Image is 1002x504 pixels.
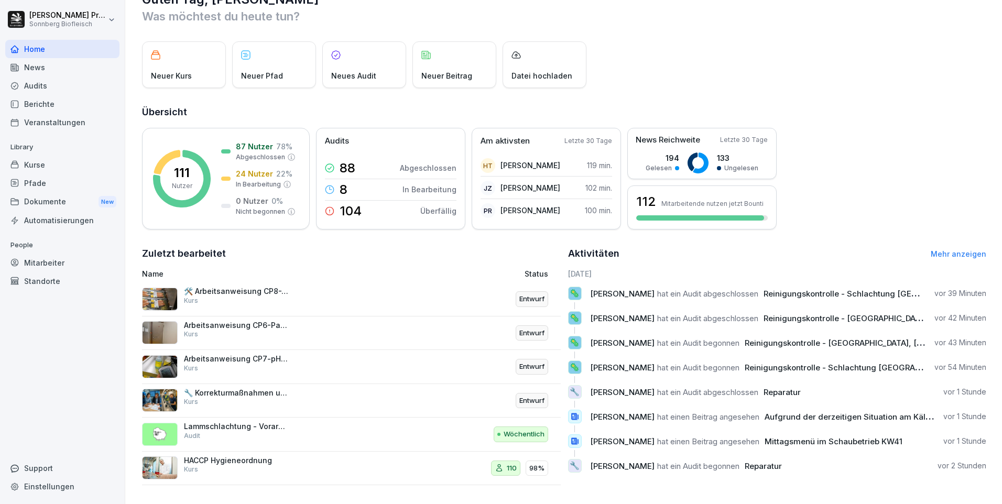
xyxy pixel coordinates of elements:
[236,152,285,162] p: Abgeschlossen
[481,135,530,147] p: Am aktivsten
[420,205,456,216] p: Überfällig
[152,425,168,444] p: 🐑
[568,246,619,261] h2: Aktivitäten
[590,461,655,471] span: [PERSON_NAME]
[507,463,517,474] p: 110
[174,167,190,179] p: 111
[568,268,987,279] h6: [DATE]
[590,436,655,446] span: [PERSON_NAME]
[657,289,758,299] span: hat ein Audit abgeschlossen
[646,163,672,173] p: Gelesen
[500,182,560,193] p: [PERSON_NAME]
[5,237,119,254] p: People
[5,254,119,272] a: Mitarbeiter
[402,184,456,195] p: In Bearbeitung
[590,387,655,397] span: [PERSON_NAME]
[938,461,986,471] p: vor 2 Stunden
[570,458,580,473] p: 🔧
[184,397,198,407] p: Kurs
[504,429,544,440] p: Wöchentlich
[29,20,106,28] p: Sonnberg Biofleisch
[5,459,119,477] div: Support
[500,205,560,216] p: [PERSON_NAME]
[646,152,679,163] p: 194
[570,360,580,375] p: 🦠
[5,58,119,76] a: News
[570,385,580,399] p: 🔧
[142,105,986,119] h2: Übersicht
[142,321,178,344] img: tuydfqnfvi624panpa48lrje.png
[519,361,544,372] p: Entwurf
[481,158,495,173] div: HT
[570,311,580,325] p: 🦠
[657,313,758,323] span: hat ein Audit abgeschlossen
[184,431,200,441] p: Audit
[5,211,119,229] a: Automatisierungen
[340,162,355,174] p: 88
[657,387,758,397] span: hat ein Audit abgeschlossen
[657,412,759,422] span: hat einen Beitrag angesehen
[745,338,994,348] span: Reinigungskontrolle - [GEOGRAPHIC_DATA], [GEOGRAPHIC_DATA]
[519,396,544,406] p: Entwurf
[421,70,472,81] p: Neuer Beitrag
[519,294,544,304] p: Entwurf
[142,384,561,418] a: 🔧 Korrekturmaßnahmen und QualitätsmanagementKursEntwurf
[325,135,349,147] p: Audits
[142,316,561,350] a: Arbeitsanweisung CP6-PasteurisierenKursEntwurf
[5,477,119,496] a: Einstellungen
[400,162,456,173] p: Abgeschlossen
[525,268,548,279] p: Status
[236,180,281,189] p: In Bearbeitung
[142,288,178,311] img: xydgy4fl5cr9bp47165u4b8j.png
[276,141,292,152] p: 78 %
[5,113,119,132] div: Veranstaltungen
[745,363,959,372] span: Reinigungskontrolle - Schlachtung [GEOGRAPHIC_DATA]
[142,389,178,412] img: d4g3ucugs9wd5ibohranwvgh.png
[5,192,119,212] a: DokumenteNew
[570,335,580,350] p: 🦠
[765,436,902,446] span: Mittagsmenü im Schaubetrieb KW41
[5,192,119,212] div: Dokumente
[585,205,612,216] p: 100 min.
[142,350,561,384] a: Arbeitsanweisung CP7-pH-Wert MessungKursEntwurf
[636,193,656,211] h3: 112
[764,387,801,397] span: Reparatur
[745,461,782,471] span: Reparatur
[943,436,986,446] p: vor 1 Stunde
[717,152,758,163] p: 133
[657,461,739,471] span: hat ein Audit begonnen
[481,203,495,218] div: PR
[29,11,106,20] p: [PERSON_NAME] Preßlauer
[340,205,362,217] p: 104
[184,287,289,296] p: 🛠️ Arbeitsanweisung CP8-Vakuumieren
[276,168,292,179] p: 22 %
[5,139,119,156] p: Library
[236,195,268,206] p: 0 Nutzer
[184,321,289,330] p: Arbeitsanweisung CP6-Pasteurisieren
[636,134,700,146] p: News Reichweite
[931,249,986,258] a: Mehr anzeigen
[184,354,289,364] p: Arbeitsanweisung CP7-pH-Wert Messung
[99,196,116,208] div: New
[5,272,119,290] a: Standorte
[142,282,561,316] a: 🛠️ Arbeitsanweisung CP8-VakuumierenKursEntwurf
[519,328,544,338] p: Entwurf
[934,313,986,323] p: vor 42 Minuten
[142,8,986,25] p: Was möchtest du heute tun?
[151,70,192,81] p: Neuer Kurs
[5,174,119,192] a: Pfade
[5,95,119,113] a: Berichte
[529,463,544,474] p: 98%
[590,363,655,372] span: [PERSON_NAME]
[142,418,561,452] a: 🐑Lammschlachtung - VorarbeitenAuditWöchentlich
[5,156,119,174] a: Kurse
[661,200,764,207] p: Mitarbeitende nutzen jetzt Bounti
[184,465,198,474] p: Kurs
[564,136,612,146] p: Letzte 30 Tage
[590,289,655,299] span: [PERSON_NAME]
